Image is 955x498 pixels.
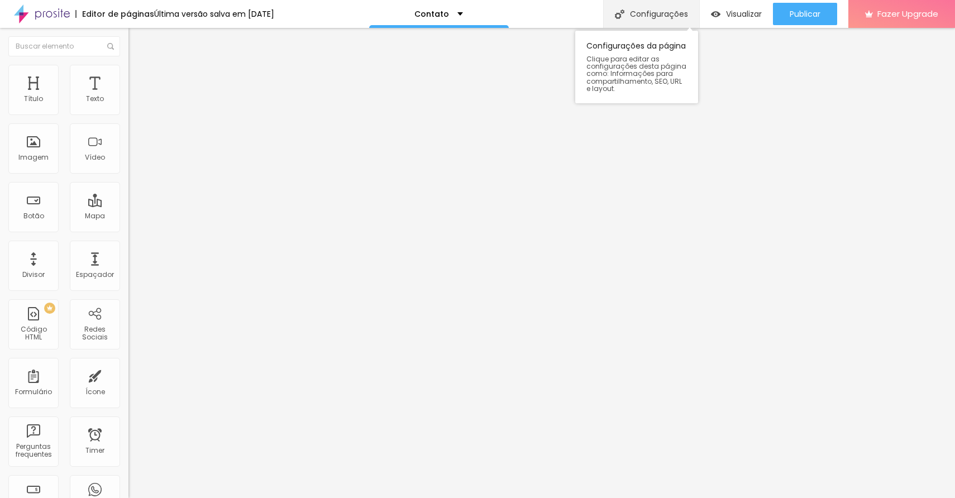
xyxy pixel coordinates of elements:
img: view-1.svg [711,9,720,19]
div: Perguntas frequentes [11,443,55,459]
button: Publicar [773,3,837,25]
button: Visualizar [700,3,773,25]
div: Última versão salva em [DATE] [154,10,274,18]
iframe: Editor [128,28,955,498]
div: Ícone [85,388,105,396]
div: Espaçador [76,271,114,279]
div: Redes Sociais [73,325,117,342]
div: Timer [85,447,104,454]
div: Texto [86,95,104,103]
div: Botão [23,212,44,220]
div: Divisor [22,271,45,279]
p: Contato [414,10,449,18]
span: Visualizar [726,9,762,18]
div: Configurações da página [575,31,698,103]
img: Icone [107,43,114,50]
div: Vídeo [85,154,105,161]
span: Publicar [790,9,820,18]
div: Formulário [15,388,52,396]
img: Icone [615,9,624,19]
div: Código HTML [11,325,55,342]
span: Clique para editar as configurações desta página como: Informações para compartilhamento, SEO, UR... [586,55,687,92]
div: Imagem [18,154,49,161]
div: Título [24,95,43,103]
input: Buscar elemento [8,36,120,56]
div: Mapa [85,212,105,220]
div: Editor de páginas [75,10,154,18]
span: Fazer Upgrade [877,9,938,18]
